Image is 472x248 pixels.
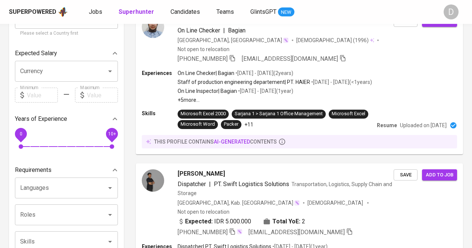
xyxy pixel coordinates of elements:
[178,69,234,77] p: On Line Checker | Bagian
[119,8,154,15] b: Superhunter
[181,121,215,128] div: Microsoft Word
[244,121,253,128] p: +11
[19,131,22,136] span: 0
[394,169,418,181] button: Save
[178,229,228,236] span: [PHONE_NUMBER]
[248,229,345,236] span: [EMAIL_ADDRESS][DOMAIN_NAME]
[397,171,414,179] span: Save
[142,110,178,117] p: Skills
[142,16,164,38] img: 1c97b8f44a30fd881c00e1df83904e39.jpg
[58,6,68,18] img: app logo
[307,199,364,207] span: [DEMOGRAPHIC_DATA]
[272,217,300,226] b: Total YoE:
[142,69,178,77] p: Experiences
[108,131,116,136] span: 10+
[105,210,115,220] button: Open
[20,30,113,37] p: Please select a Country first
[185,217,213,226] b: Expected:
[302,217,305,226] span: 2
[178,87,237,95] p: On Line Inspector | Bagian
[444,4,459,19] div: D
[216,7,235,17] a: Teams
[105,236,115,247] button: Open
[234,69,293,77] p: • [DATE] - [DATE] ( 2 years )
[224,121,238,128] div: Packer
[178,37,289,44] div: [GEOGRAPHIC_DATA], [GEOGRAPHIC_DATA]
[178,96,372,104] p: +5 more ...
[9,6,68,18] a: Superpoweredapp logo
[178,180,206,188] span: Dispatcher
[178,181,392,196] span: Transportation, Logistics, Supply Chain and Storage
[422,169,457,181] button: Add to job
[181,110,226,117] div: Microsoft Excel 2000
[426,171,453,179] span: Add to job
[178,45,229,53] p: Not open to relocation
[178,55,228,62] span: [PHONE_NUMBER]
[178,208,229,216] p: Not open to relocation
[242,55,338,62] span: [EMAIL_ADDRESS][DOMAIN_NAME]
[178,78,310,86] p: Staff of production engineering departement | PT. HAIER
[15,46,118,61] div: Expected Salary
[178,169,225,178] span: [PERSON_NAME]
[296,37,374,44] div: (1996)
[296,37,353,44] span: [DEMOGRAPHIC_DATA]
[136,10,463,154] a: Tri NingsihOn Line Checker|Bagian[GEOGRAPHIC_DATA], [GEOGRAPHIC_DATA][DEMOGRAPHIC_DATA] (1996)Not...
[223,26,225,35] span: |
[178,217,251,226] div: IDR 5.000.000
[310,78,372,86] p: • [DATE] - [DATE] ( <1 years )
[235,110,323,117] div: Sarjana 1 > Sarjana 1 Office Management
[154,138,277,145] p: this profile contains contents
[171,7,201,17] a: Candidates
[216,8,234,15] span: Teams
[377,122,397,129] p: Resume
[171,8,200,15] span: Candidates
[105,66,115,76] button: Open
[250,8,276,15] span: GlintsGPT
[332,110,365,117] div: Microsoft Excel
[119,7,156,17] a: Superhunter
[283,37,289,43] img: magic_wand.svg
[89,7,104,17] a: Jobs
[214,180,289,188] span: PT. Swift Logistics Solutions
[15,112,118,126] div: Years of Experience
[27,88,58,103] input: Value
[15,166,51,175] p: Requirements
[142,169,164,192] img: a1a6a34cf9b4572541ab7a0fa1c53140.jpeg
[237,87,293,95] p: • [DATE] - [DATE] ( 1 year )
[15,163,118,178] div: Requirements
[87,88,118,103] input: Value
[294,200,300,206] img: magic_wand.svg
[250,7,294,17] a: GlintsGPT NEW
[237,229,243,235] img: magic_wand.svg
[178,199,300,207] div: [GEOGRAPHIC_DATA], Kab. [GEOGRAPHIC_DATA]
[178,27,220,34] span: On Line Checker
[228,27,246,34] span: Bagian
[89,8,102,15] span: Jobs
[15,49,57,58] p: Expected Salary
[105,183,115,193] button: Open
[400,122,447,129] p: Uploaded on [DATE]
[9,8,56,16] div: Superpowered
[214,139,250,145] span: AI-generated
[15,114,67,123] p: Years of Experience
[209,180,211,189] span: |
[278,9,294,16] span: NEW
